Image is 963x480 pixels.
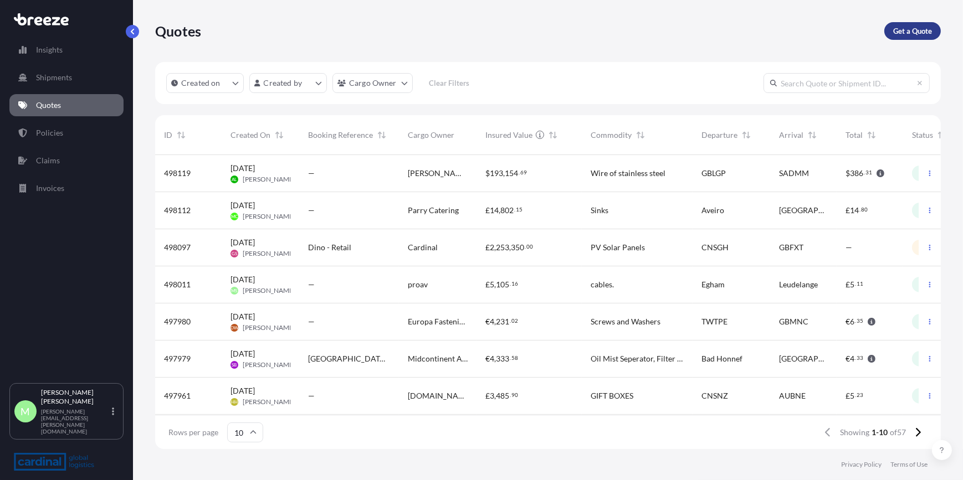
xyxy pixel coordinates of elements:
[230,130,270,141] span: Created On
[490,244,494,251] span: 2
[408,168,468,179] span: [PERSON_NAME] Logistics Ltd
[634,128,647,142] button: Sort
[494,281,496,288] span: ,
[494,318,496,326] span: ,
[230,274,255,285] span: [DATE]
[503,169,505,177] span: ,
[855,319,856,323] span: .
[41,388,110,406] p: [PERSON_NAME] [PERSON_NAME]
[893,25,932,37] p: Get a Quote
[14,453,94,471] img: organization-logo
[243,212,295,221] span: [PERSON_NAME]
[36,127,63,138] p: Policies
[890,460,928,469] a: Terms of Use
[230,322,238,333] span: DW
[850,169,863,177] span: 386
[872,427,888,438] span: 1-10
[591,205,608,216] span: Sinks
[525,245,526,249] span: .
[591,130,632,141] span: Commodity
[155,22,201,40] p: Quotes
[865,128,878,142] button: Sort
[308,316,315,327] span: —
[511,282,518,286] span: 16
[511,319,518,323] span: 02
[510,393,511,397] span: .
[490,207,499,214] span: 14
[935,128,949,142] button: Sort
[243,398,295,406] span: [PERSON_NAME]
[36,155,60,166] p: Claims
[230,200,255,211] span: [DATE]
[490,392,494,400] span: 3
[846,242,852,253] span: —
[591,390,633,401] span: GIFT BOXES
[526,245,533,249] span: 00
[841,460,882,469] a: Privacy Policy
[591,168,665,179] span: Wire of stainless steel
[231,396,238,407] span: HH
[857,393,863,397] span: 23
[232,174,237,185] span: AL
[9,177,124,199] a: Invoices
[779,390,806,401] span: AUBNE
[846,392,850,400] span: £
[9,39,124,61] a: Insights
[332,73,413,93] button: cargoOwner Filter options
[846,169,850,177] span: $
[36,44,63,55] p: Insights
[408,316,468,327] span: Europa Fastenings
[485,207,490,214] span: £
[701,130,737,141] span: Departure
[510,319,511,323] span: .
[884,22,941,40] a: Get a Quote
[490,318,494,326] span: 4
[164,130,172,141] span: ID
[166,73,244,93] button: createdOn Filter options
[511,244,524,251] span: 350
[496,392,509,400] span: 485
[510,356,511,360] span: .
[864,171,865,174] span: .
[855,393,856,397] span: .
[41,408,110,435] p: [PERSON_NAME][EMAIL_ADDRESS][PERSON_NAME][DOMAIN_NAME]
[779,279,818,290] span: Leudelange
[243,360,295,369] span: [PERSON_NAME]
[230,163,255,174] span: [DATE]
[485,318,490,326] span: €
[496,355,509,363] span: 333
[232,248,237,259] span: GS
[175,128,188,142] button: Sort
[230,237,255,248] span: [DATE]
[591,316,660,327] span: Screws and Washers
[701,390,728,401] span: CNSNZ
[496,318,509,326] span: 231
[164,279,191,290] span: 498011
[349,78,397,89] p: Cargo Owner
[846,207,850,214] span: £
[850,392,854,400] span: 5
[308,168,315,179] span: —
[546,128,560,142] button: Sort
[855,282,856,286] span: .
[861,208,868,211] span: 80
[850,281,854,288] span: 5
[408,390,468,401] span: [DOMAIN_NAME] Ltd T/a Wonderbly
[164,353,191,364] span: 497979
[9,66,124,89] a: Shipments
[408,353,468,364] span: Midcontinent Aberdeen Ltd
[485,281,490,288] span: £
[490,355,494,363] span: 4
[701,168,726,179] span: GBLGP
[308,390,315,401] span: —
[516,208,523,211] span: 15
[857,282,863,286] span: 11
[164,390,191,401] span: 497961
[509,244,511,251] span: ,
[490,169,503,177] span: 193
[308,279,315,290] span: —
[243,286,295,295] span: [PERSON_NAME]
[230,385,255,396] span: [DATE]
[499,207,500,214] span: ,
